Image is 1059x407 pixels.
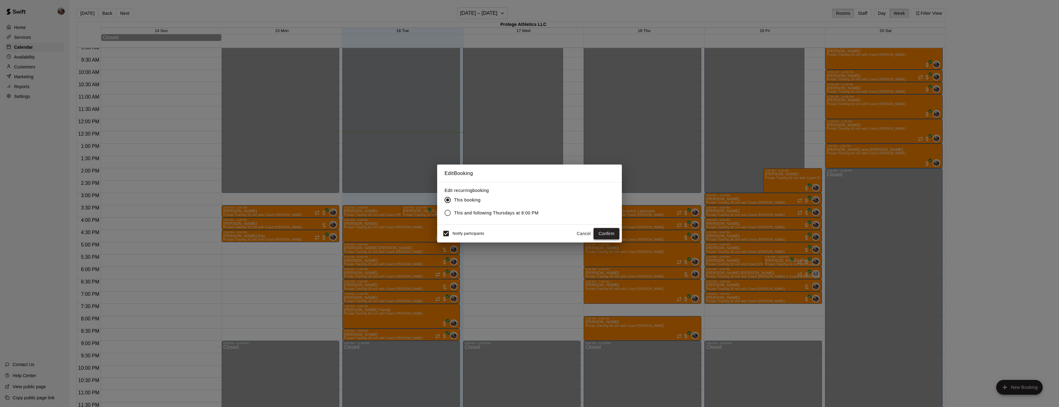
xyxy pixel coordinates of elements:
span: This booking [454,197,481,203]
label: Edit recurring booking [445,187,544,193]
button: Cancel [574,228,594,239]
span: This and following Thursdays at 8:00 PM [454,210,539,216]
button: Confirm [594,228,619,239]
span: Notify participants [453,232,484,236]
h2: Edit Booking [437,165,622,182]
